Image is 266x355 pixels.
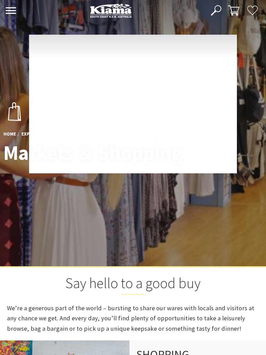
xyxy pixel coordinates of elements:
h2: Say hello to a good buy [7,275,259,295]
a: Home [3,131,16,137]
img: Kiama Logo [90,3,132,18]
a: Experience [21,131,47,137]
h1: Markets & Shopping [3,142,199,164]
p: We’re a generous part of the world – bursting to share our wares with locals and visitors at any ... [7,303,259,334]
li: Markets & Shopping [54,130,97,138]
